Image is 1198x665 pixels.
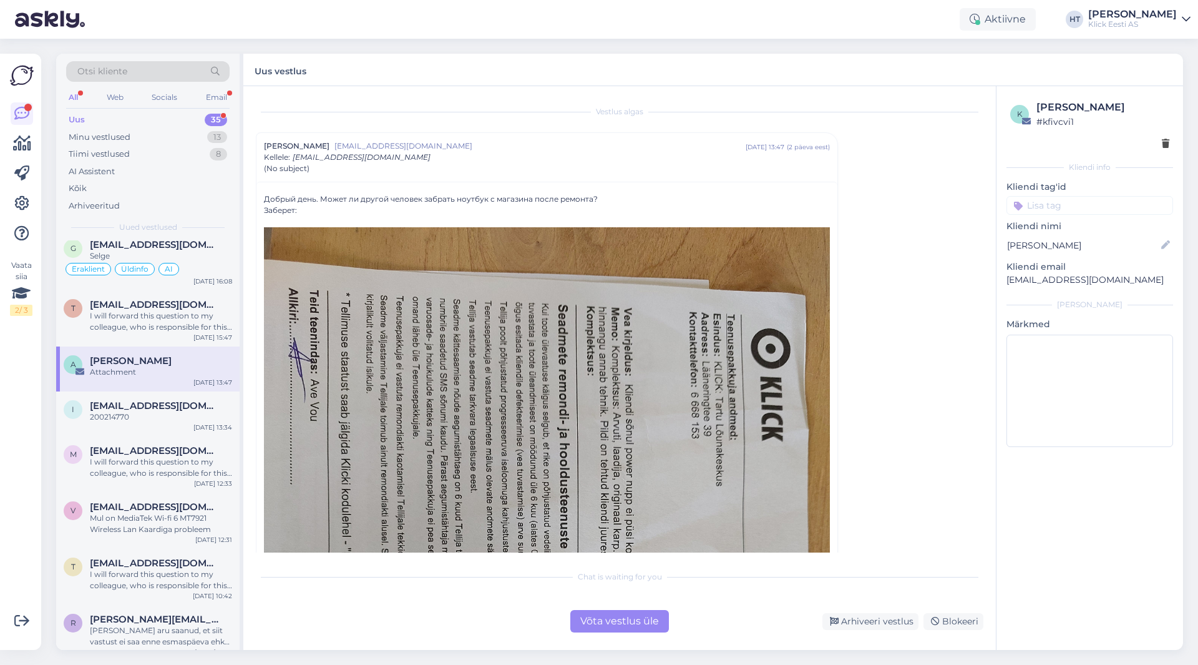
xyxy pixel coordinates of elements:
[69,182,87,195] div: Kõik
[255,61,306,78] label: Uus vestlus
[90,614,220,625] span: rudolf.pae@gmail.com
[1006,162,1173,173] div: Kliendi info
[1006,299,1173,310] div: [PERSON_NAME]
[210,148,227,160] div: 8
[1088,9,1177,19] div: [PERSON_NAME]
[71,303,75,313] span: t
[293,152,431,162] span: [EMAIL_ADDRESS][DOMAIN_NAME]
[90,625,232,648] div: [PERSON_NAME] aru saanud, et siit vastust ei saa enne esmaspäeva ehk abi pole [PERSON_NAME]
[203,89,230,106] div: Email
[69,131,130,144] div: Minu vestlused
[1007,239,1159,252] input: Lisa nimi
[1006,260,1173,273] p: Kliendi email
[207,131,227,144] div: 13
[71,618,76,628] span: r
[90,445,220,456] span: margus@kuldvillak.ee
[90,569,232,591] div: I will forward this question to my colleague, who is responsible for this. The reply will be here...
[90,367,232,378] div: Attachment
[90,411,232,423] div: 200214770
[264,152,290,162] span: Kellele :
[90,400,220,411] span: isabelveelma23@gmail.com
[195,535,232,544] div: [DATE] 12:31
[71,360,76,369] span: A
[1006,196,1173,215] input: Lisa tag
[69,200,120,212] div: Arhiveeritud
[193,423,232,432] div: [DATE] 13:34
[72,405,74,414] span: i
[90,456,232,479] div: I will forward this question to my colleague, who is responsible for this. The reply will be here...
[1006,180,1173,194] p: Kliendi tag'id
[90,558,220,569] span: tigasoom@gmail.com
[72,265,105,273] span: Eraklient
[256,571,983,583] div: Chat is waiting for you
[1088,19,1177,29] div: Klick Eesti AS
[822,613,918,630] div: Arhiveeri vestlus
[90,239,220,250] span: getrud.raudsepp@mail.ee
[104,89,126,106] div: Web
[1066,11,1083,28] div: HT
[923,613,983,630] div: Blokeeri
[193,277,232,286] div: [DATE] 16:08
[787,142,830,152] div: ( 2 päeva eest )
[264,205,830,216] div: Заберет:
[69,148,130,160] div: Tiimi vestlused
[193,333,232,342] div: [DATE] 15:47
[1088,9,1191,29] a: [PERSON_NAME]Klick Eesti AS
[746,142,784,152] div: [DATE] 13:47
[960,8,1036,31] div: Aktiivne
[195,648,232,657] div: [DATE] 10:21
[90,310,232,333] div: I will forward this question to my colleague, who is responsible for this. The reply will be here...
[71,562,75,571] span: t
[264,140,329,152] span: [PERSON_NAME]
[121,265,149,273] span: Üldinfo
[10,305,32,316] div: 2 / 3
[90,355,172,367] span: Anna Khonko
[1017,109,1023,119] span: k
[77,65,127,78] span: Otsi kliente
[90,501,220,513] span: veikovaher09@gmail.com
[69,114,85,126] div: Uus
[71,506,75,515] span: v
[1006,220,1173,233] p: Kliendi nimi
[90,250,232,262] div: Selge
[165,265,173,273] span: AI
[71,244,76,253] span: g
[149,89,180,106] div: Socials
[570,610,669,633] div: Võta vestlus üle
[1006,273,1173,287] p: [EMAIL_ADDRESS][DOMAIN_NAME]
[90,299,220,310] span: targo.trepp1@gmail.com
[90,513,232,535] div: Mul on MediaTek Wi-fi 6 MT7921 Wireless Lan Kaardiga probleem
[10,64,34,87] img: Askly Logo
[256,106,983,117] div: Vestlus algas
[1036,115,1169,129] div: # kfivcvi1
[193,378,232,387] div: [DATE] 13:47
[69,165,115,178] div: AI Assistent
[193,591,232,601] div: [DATE] 10:42
[66,89,80,106] div: All
[205,114,227,126] div: 35
[10,260,32,316] div: Vaata siia
[1036,100,1169,115] div: [PERSON_NAME]
[70,450,77,459] span: m
[1006,318,1173,331] p: Märkmed
[119,222,177,233] span: Uued vestlused
[194,479,232,488] div: [DATE] 12:33
[334,140,746,152] span: [EMAIL_ADDRESS][DOMAIN_NAME]
[264,163,309,174] span: (No subject)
